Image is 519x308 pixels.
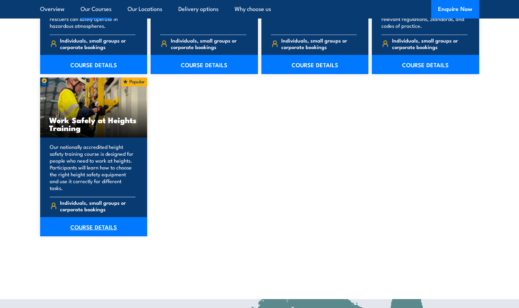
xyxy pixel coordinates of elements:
span: Individuals, small groups or corporate bookings [171,37,246,50]
p: Our nationally accredited height safety training course is designed for people who need to work a... [50,143,136,191]
span: Individuals, small groups or corporate bookings [60,199,135,212]
a: COURSE DETAILS [151,55,258,74]
h3: Work Safely at Heights Training [49,116,139,132]
span: Individuals, small groups or corporate bookings [392,37,468,50]
a: COURSE DETAILS [40,217,148,236]
a: COURSE DETAILS [261,55,369,74]
span: Individuals, small groups or corporate bookings [281,37,357,50]
a: COURSE DETAILS [40,55,148,74]
a: COURSE DETAILS [372,55,479,74]
span: Individuals, small groups or corporate bookings [60,37,135,50]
